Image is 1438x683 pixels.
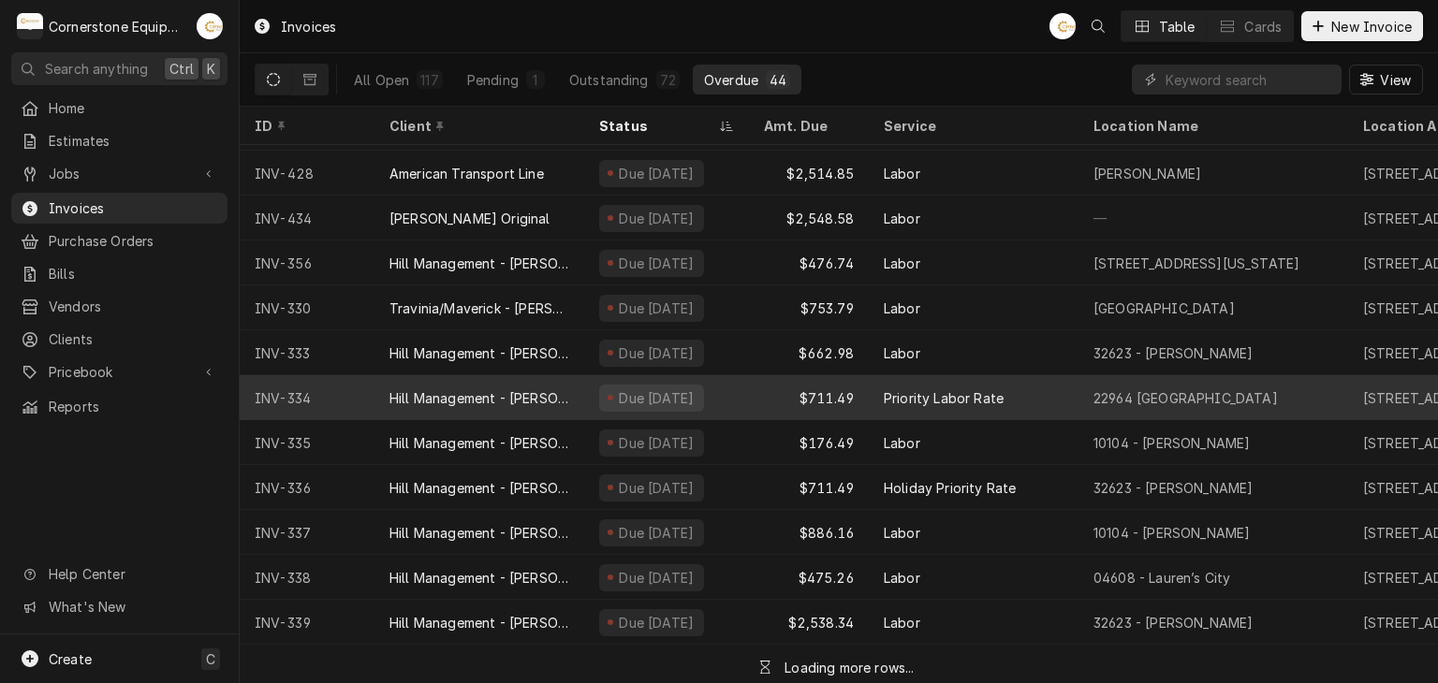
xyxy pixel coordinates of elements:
div: 117 [420,70,438,90]
div: Labor [884,613,920,632]
div: Labor [884,298,920,318]
div: Cornerstone Equipment Repair, LLC [49,17,186,36]
div: Hill Management - [PERSON_NAME] [389,254,569,273]
div: Hill Management - [PERSON_NAME] [389,343,569,363]
div: Hill Management - [PERSON_NAME] [389,478,569,498]
div: [GEOGRAPHIC_DATA] [1093,298,1235,318]
a: Go to What's New [11,591,227,622]
span: Invoices [49,198,218,218]
div: $886.16 [749,510,869,555]
span: K [207,59,215,79]
div: Hill Management - [PERSON_NAME] [389,613,569,632]
div: Travinia/Maverick - [PERSON_NAME] [389,298,569,318]
button: Search anythingCtrlK [11,52,227,85]
div: 32623 - [PERSON_NAME] [1093,343,1253,363]
div: Due [DATE] [617,343,697,363]
div: Due [DATE] [617,613,697,632]
div: Due [DATE] [617,254,697,273]
div: INV-330 [240,285,374,330]
a: Invoices [11,193,227,224]
div: $753.79 [749,285,869,330]
div: Due [DATE] [617,209,697,228]
div: Table [1159,17,1196,36]
div: Location Name [1093,116,1329,136]
div: 22964 [GEOGRAPHIC_DATA] [1093,388,1278,408]
div: 72 [660,70,676,90]
div: $662.98 [749,330,869,375]
span: Ctrl [169,59,194,79]
a: Bills [11,258,227,289]
div: Labor [884,343,920,363]
div: Hill Management - [PERSON_NAME] [389,433,569,453]
div: Due [DATE] [617,478,697,498]
div: Due [DATE] [617,523,697,543]
div: Due [DATE] [617,388,697,408]
span: Estimates [49,131,218,151]
div: Service [884,116,1060,136]
div: $711.49 [749,375,869,420]
div: American Transport Line [389,164,544,183]
div: INV-335 [240,420,374,465]
div: [PERSON_NAME] [1093,164,1201,183]
span: Vendors [49,297,218,316]
div: $475.26 [749,555,869,600]
div: Status [599,116,715,136]
div: AB [1049,13,1076,39]
div: $2,514.85 [749,151,869,196]
div: INV-334 [240,375,374,420]
div: $476.74 [749,240,869,285]
span: Pricebook [49,362,190,382]
div: Outstanding [569,70,649,90]
div: Priority Labor Rate [884,388,1004,408]
span: Reports [49,397,218,416]
div: Amt. Due [764,116,850,136]
div: Overdue [704,70,758,90]
div: 32623 - [PERSON_NAME] [1093,613,1253,632]
div: Labor [884,523,920,543]
div: Labor [884,568,920,588]
div: Labor [884,209,920,228]
span: C [206,649,215,669]
a: Clients [11,324,227,355]
input: Keyword search [1166,65,1332,94]
div: INV-434 [240,196,374,240]
a: Go to Help Center [11,559,227,589]
div: INV-356 [240,240,374,285]
div: 44 [770,70,786,90]
div: Pending [467,70,519,90]
div: 10104 - [PERSON_NAME] [1093,433,1250,453]
div: INV-338 [240,555,374,600]
div: $2,538.34 [749,600,869,645]
a: Reports [11,391,227,422]
span: View [1376,70,1415,90]
div: INV-339 [240,600,374,645]
span: Purchase Orders [49,231,218,251]
div: [PERSON_NAME] Original [389,209,550,228]
div: Labor [884,164,920,183]
div: Hill Management - [PERSON_NAME] [389,523,569,543]
div: Cards [1244,17,1282,36]
div: 1 [530,70,541,90]
div: INV-336 [240,465,374,510]
div: [STREET_ADDRESS][US_STATE] [1093,254,1299,273]
div: INV-337 [240,510,374,555]
a: Go to Jobs [11,158,227,189]
div: Labor [884,254,920,273]
div: Loading more rows... [785,658,914,677]
a: Vendors [11,291,227,322]
span: Home [49,98,218,118]
div: Due [DATE] [617,164,697,183]
div: Cornerstone Equipment Repair, LLC's Avatar [17,13,43,39]
div: Andrew Buigues's Avatar [1049,13,1076,39]
div: Holiday Priority Rate [884,478,1016,498]
div: — [1078,196,1348,240]
div: Labor [884,433,920,453]
div: Hill Management - [PERSON_NAME] [389,388,569,408]
div: $176.49 [749,420,869,465]
div: Andrew Buigues's Avatar [197,13,223,39]
button: Open search [1083,11,1113,41]
div: INV-333 [240,330,374,375]
a: Go to Pricebook [11,356,227,387]
div: 04608 - Lauren’s City [1093,568,1230,588]
div: AB [197,13,223,39]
